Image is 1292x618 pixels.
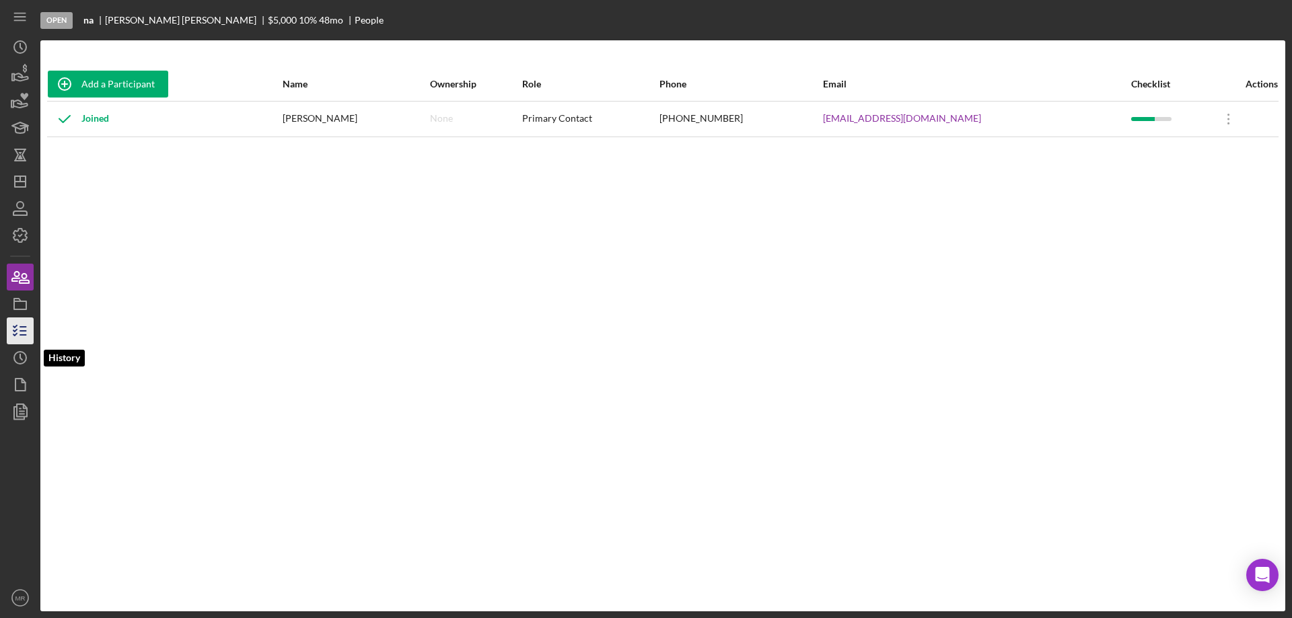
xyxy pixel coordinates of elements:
div: Joined [48,102,109,136]
text: MR [15,594,26,602]
div: People [355,15,384,26]
a: [EMAIL_ADDRESS][DOMAIN_NAME] [823,113,981,124]
div: [PHONE_NUMBER] [659,102,822,136]
div: [PERSON_NAME] [283,102,428,136]
span: $5,000 [268,14,297,26]
div: Role [522,79,659,89]
button: Add a Participant [48,71,168,98]
div: [PERSON_NAME] [PERSON_NAME] [105,15,268,26]
div: Email [823,79,1130,89]
div: Open Intercom Messenger [1246,559,1279,591]
div: 10 % [299,15,317,26]
button: MR [7,584,34,611]
div: Add a Participant [81,71,155,98]
div: Actions [1212,79,1278,89]
div: 48 mo [319,15,343,26]
div: Open [40,12,73,29]
div: Primary Contact [522,102,659,136]
div: Checklist [1131,79,1211,89]
div: Name [283,79,428,89]
div: None [430,113,453,124]
b: na [83,15,94,26]
div: Phone [659,79,822,89]
div: Ownership [430,79,521,89]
